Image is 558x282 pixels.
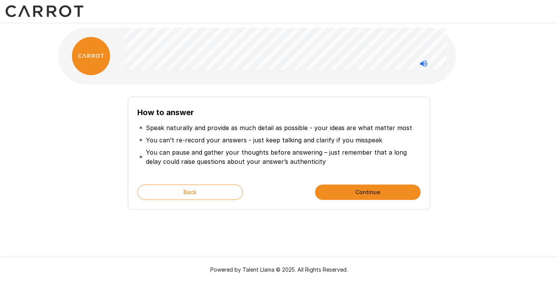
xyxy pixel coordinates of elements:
[137,108,194,117] b: How to answer
[146,123,412,132] p: Speak naturally and provide as much detail as possible - your ideas are what matter most
[416,56,431,71] button: Stop reading questions aloud
[137,185,243,200] button: Back
[146,135,382,145] p: You can’t re-record your answers - just keep talking and clarify if you misspeak
[315,185,421,200] button: Continue
[9,266,549,274] p: Powered by Talent Llama © 2025. All Rights Reserved.
[146,148,419,166] p: You can pause and gather your thoughts before answering – just remember that a long delay could r...
[72,37,110,75] img: carrot_logo.png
